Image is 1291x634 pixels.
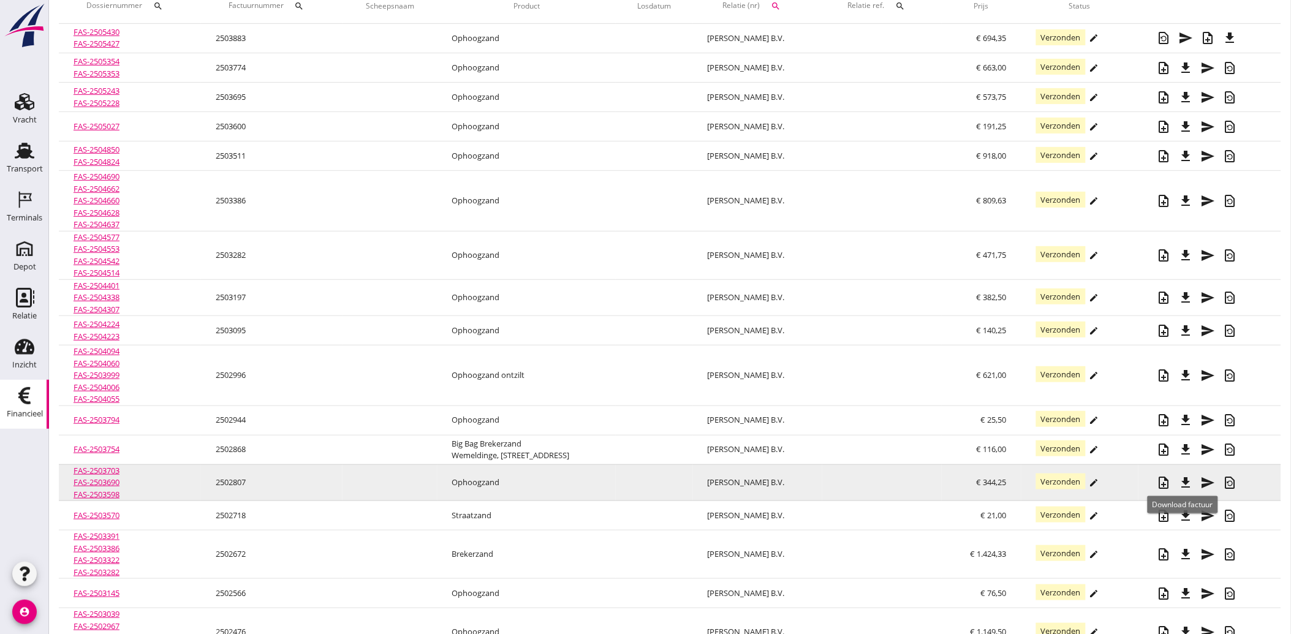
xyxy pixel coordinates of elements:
a: FAS-2505243 [74,85,119,96]
a: FAS-2503145 [74,587,119,598]
a: FAS-2503703 [74,465,119,476]
i: file_download [1179,413,1194,428]
i: note_add [1157,413,1172,428]
td: 2503883 [201,24,343,53]
td: 2502996 [201,345,343,406]
i: restore_page [1223,475,1238,490]
td: € 471,75 [942,231,1021,279]
td: Ophoogzand [437,231,616,279]
i: restore_page [1223,194,1238,208]
a: FAS-2504060 [74,358,119,369]
i: file_download [1179,90,1194,105]
a: FAS-2504224 [74,319,119,330]
td: € 573,75 [942,83,1021,112]
i: search [295,1,305,11]
i: note_add [1157,290,1172,305]
i: restore_page [1223,586,1238,601]
a: FAS-2503570 [74,510,119,521]
i: note_add [1157,323,1172,338]
a: FAS-2503386 [74,543,119,554]
i: note_add [1201,31,1216,45]
td: € 116,00 [942,435,1021,464]
span: Verzonden [1036,147,1086,163]
a: FAS-2503039 [74,608,119,619]
div: Relatie [12,312,37,320]
i: restore_page [1223,508,1238,523]
i: edit [1089,63,1099,73]
i: file_download [1179,61,1194,75]
i: file_download [1179,149,1194,164]
span: Verzonden [1036,545,1086,561]
td: Ophoogzand [437,316,616,345]
td: 2503600 [201,112,343,142]
a: FAS-2504577 [74,232,119,243]
i: edit [1089,478,1099,488]
a: FAS-2504628 [74,207,119,218]
i: edit [1089,511,1099,521]
span: Verzonden [1036,59,1086,75]
td: [PERSON_NAME] B.V. [693,316,823,345]
i: restore_page [1223,290,1238,305]
a: FAS-2503598 [74,489,119,500]
i: edit [1089,151,1099,161]
i: note_add [1157,248,1172,263]
i: file_download [1179,508,1194,523]
td: Ophoogzand ontzilt [437,345,616,406]
a: FAS-2504553 [74,243,119,254]
a: FAS-2504055 [74,393,119,404]
td: Ophoogzand [437,112,616,142]
td: [PERSON_NAME] B.V. [693,83,823,112]
i: restore_page [1223,149,1238,164]
a: FAS-2504223 [74,331,119,342]
td: [PERSON_NAME] B.V. [693,231,823,279]
i: send [1201,368,1216,383]
td: 2502718 [201,501,343,530]
i: note_add [1157,90,1172,105]
td: Ophoogzand [437,83,616,112]
i: send [1179,31,1194,45]
i: edit [1089,415,1099,425]
i: restore_page [1223,119,1238,134]
td: € 663,00 [942,53,1021,83]
td: € 344,25 [942,464,1021,501]
i: note_add [1157,508,1172,523]
td: 2503282 [201,231,343,279]
td: Ophoogzand [437,24,616,53]
td: Ophoogzand [437,406,616,435]
img: logo-small.a267ee39.svg [2,3,47,48]
a: FAS-2504338 [74,292,119,303]
span: Verzonden [1036,507,1086,523]
td: € 918,00 [942,142,1021,171]
i: send [1201,290,1216,305]
i: restore_page [1223,547,1238,562]
span: Verzonden [1036,322,1086,338]
td: 2502868 [201,435,343,464]
a: FAS-2504850 [74,144,119,155]
td: [PERSON_NAME] B.V. [693,279,823,316]
i: file_download [1179,119,1194,134]
td: Big Bag Brekerzand Wemeldinge, [STREET_ADDRESS] [437,435,616,464]
td: € 1.424,33 [942,530,1021,579]
td: 2503386 [201,171,343,232]
i: send [1201,442,1216,457]
i: edit [1089,196,1099,206]
i: edit [1089,549,1099,559]
i: file_download [1179,323,1194,338]
td: [PERSON_NAME] B.V. [693,24,823,53]
a: FAS-2502967 [74,621,119,632]
i: account_circle [12,600,37,624]
td: 2502944 [201,406,343,435]
a: FAS-2505354 [74,56,119,67]
div: Inzicht [12,361,37,369]
div: Transport [7,165,43,173]
a: FAS-2505027 [74,121,119,132]
i: restore_page [1157,31,1172,45]
a: FAS-2504660 [74,195,119,206]
a: FAS-2505427 [74,38,119,49]
td: [PERSON_NAME] B.V. [693,530,823,579]
td: [PERSON_NAME] B.V. [693,406,823,435]
a: FAS-2503999 [74,369,119,380]
td: Ophoogzand [437,579,616,608]
i: file_download [1179,248,1194,263]
i: file_download [1179,290,1194,305]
